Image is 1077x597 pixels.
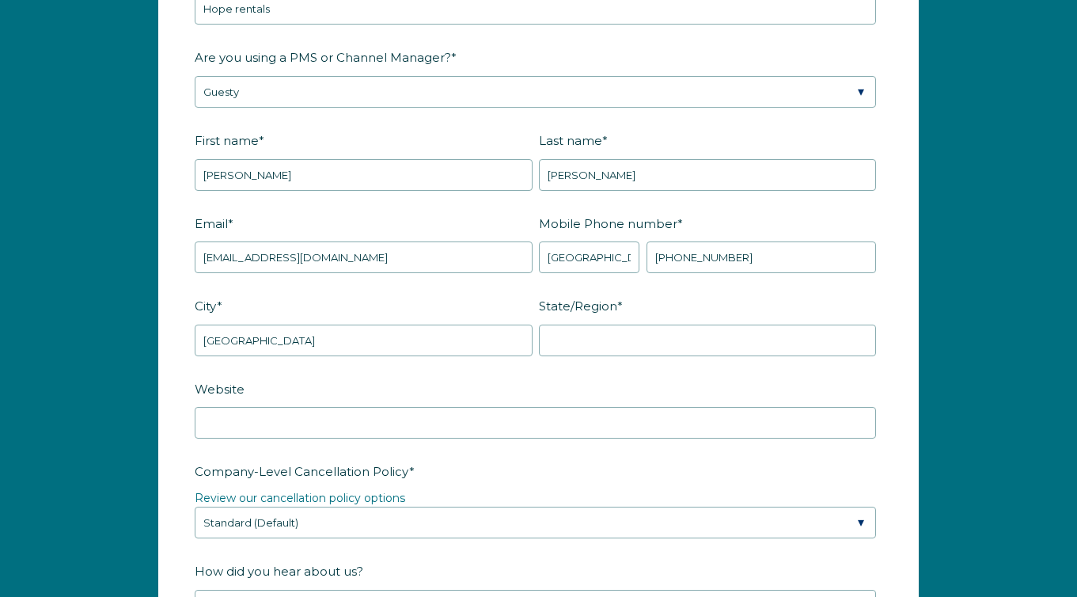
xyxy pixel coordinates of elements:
span: Are you using a PMS or Channel Manager? [195,45,451,70]
span: City [195,294,217,318]
span: State/Region [539,294,617,318]
span: Company-Level Cancellation Policy [195,459,409,484]
span: Email [195,211,228,236]
span: Last name [539,128,602,153]
span: Website [195,377,245,401]
span: First name [195,128,259,153]
a: Review our cancellation policy options [195,491,405,505]
span: Mobile Phone number [539,211,677,236]
span: How did you hear about us? [195,559,363,584]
